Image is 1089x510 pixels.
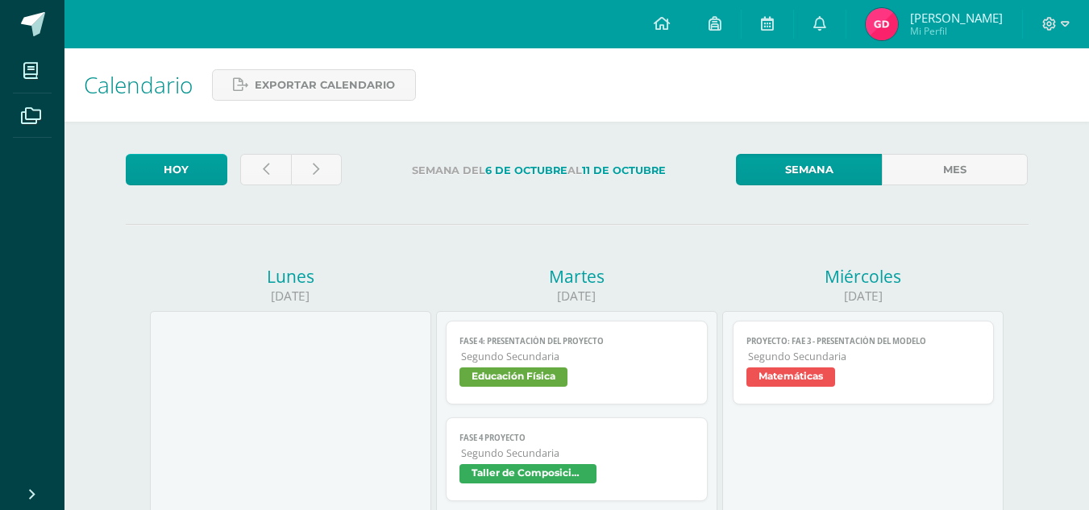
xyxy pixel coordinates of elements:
a: Exportar calendario [212,69,416,101]
span: Segundo Secundaria [461,446,694,460]
div: [DATE] [150,288,431,305]
span: Fase 4 proyecto [459,433,694,443]
span: Matemáticas [746,367,835,387]
a: Hoy [126,154,227,185]
span: Exportar calendario [255,70,395,100]
div: Lunes [150,265,431,288]
a: Semana [736,154,882,185]
a: Fase 4 proyectoSegundo SecundariaTaller de Composición y Redacción [446,417,708,501]
span: Educación Física [459,367,567,387]
a: Proyecto: Fae 3 - Presentación del modeloSegundo SecundariaMatemáticas [733,321,995,404]
strong: 11 de Octubre [582,164,666,176]
strong: 6 de Octubre [485,164,567,176]
label: Semana del al [355,154,723,187]
div: Miércoles [722,265,1004,288]
a: Mes [882,154,1028,185]
span: Calendario [84,69,193,100]
div: Martes [436,265,717,288]
a: Fase 4: Presentación del proyectoSegundo SecundariaEducación Física [446,321,708,404]
span: Segundo Secundaria [461,350,694,363]
div: [DATE] [722,288,1004,305]
span: Mi Perfil [910,24,1003,38]
div: [DATE] [436,288,717,305]
span: Segundo Secundaria [748,350,981,363]
span: Fase 4: Presentación del proyecto [459,336,694,346]
img: 24a3b963a79dffa08ef63a6ade5a106e.png [866,8,898,40]
span: Taller de Composición y Redacción [459,464,596,483]
span: Proyecto: Fae 3 - Presentación del modelo [746,336,981,346]
span: [PERSON_NAME] [910,10,1003,26]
